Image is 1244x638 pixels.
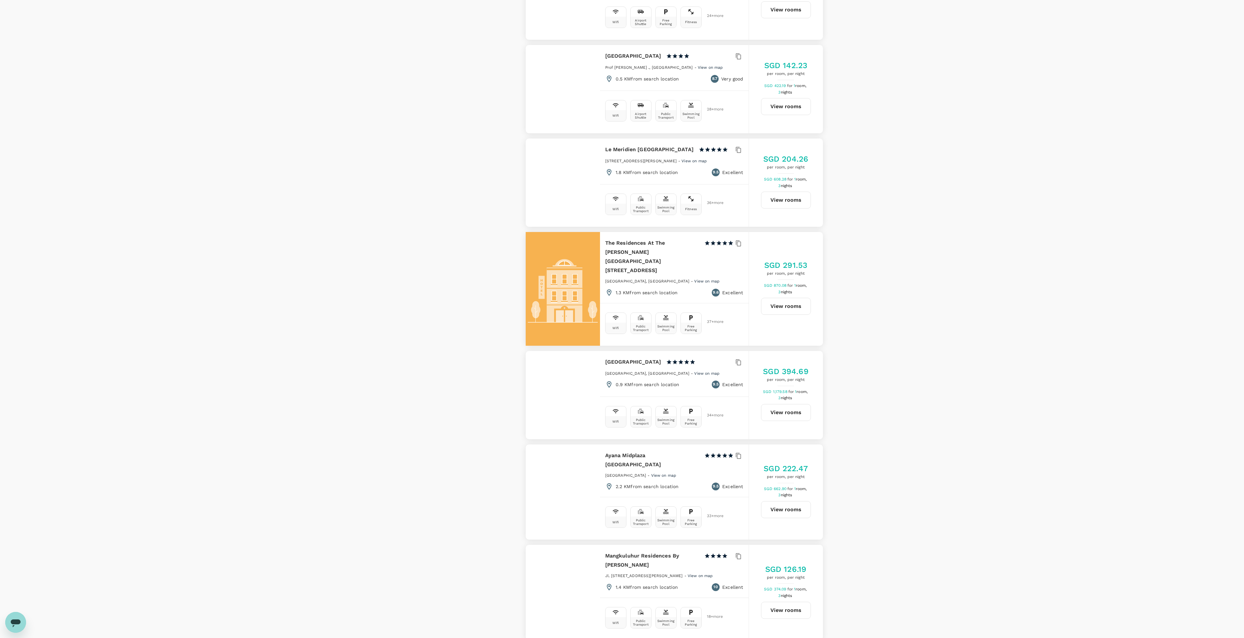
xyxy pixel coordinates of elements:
div: Wifi [612,114,619,117]
div: Free Parking [682,518,700,526]
span: SGD 870.08 [764,283,788,288]
span: - [691,279,694,283]
span: View on map [694,279,720,283]
span: per room, per night [764,270,808,277]
span: 9.6 [713,289,718,296]
a: View on map [698,65,723,70]
span: room, [795,83,806,88]
a: View rooms [761,298,811,315]
span: per room, per night [765,574,807,581]
span: - [691,371,694,376]
span: 9.5 [713,381,718,388]
div: Airport Shuttle [632,112,650,119]
div: Public Transport [657,112,675,119]
span: 34 + more [707,413,717,417]
span: View on map [681,159,707,163]
span: - [684,573,688,578]
p: Very good [721,76,743,82]
span: for [787,587,794,591]
span: 10 [713,584,718,590]
div: Wifi [612,520,619,524]
div: Public Transport [632,206,650,213]
span: 3 [778,493,793,497]
span: 33 + more [707,514,717,518]
div: Wifi [612,326,619,330]
span: 9.5 [713,169,718,176]
p: 1.8 KM from search location [616,169,678,176]
span: 8.7 [712,76,717,82]
span: for [787,177,794,181]
h5: SGD 222.47 [764,463,808,474]
div: Public Transport [632,418,650,425]
span: 28 + more [707,107,717,111]
h5: SGD 126.19 [765,564,807,574]
span: nights [781,290,792,294]
span: 1 [794,177,808,181]
p: 1.3 KM from search location [616,289,678,296]
span: 3 [778,183,793,188]
span: 1 [794,283,808,288]
span: 18 + more [707,615,717,619]
div: Free Parking [657,19,675,26]
h6: Mangkuluhur Residences By [PERSON_NAME] [605,551,699,570]
div: Swimming Pool [657,325,675,332]
iframe: Button to launch messaging window [5,612,26,633]
a: View on map [694,278,720,283]
p: Excellent [722,169,743,176]
span: [GEOGRAPHIC_DATA] [605,473,646,478]
div: Swimming Pool [657,518,675,526]
p: 2.2 KM from search location [616,483,679,490]
span: 1 [794,83,807,88]
span: - [648,473,651,478]
p: 1.4 KM from search location [616,584,678,590]
span: per room, per night [763,164,809,171]
span: Jl. [STREET_ADDRESS][PERSON_NAME] [605,573,683,578]
span: for [787,486,794,491]
p: Excellent [722,381,743,388]
h5: SGD 204.26 [763,154,809,164]
div: Fitness [685,207,697,211]
span: [STREET_ADDRESS][PERSON_NAME] [605,159,677,163]
span: room, [796,283,807,288]
span: 3 [778,396,793,400]
a: View rooms [761,602,811,619]
button: View rooms [761,404,811,421]
span: for [787,83,794,88]
h5: SGD 394.69 [763,366,809,377]
span: View on map [694,371,720,376]
a: View on map [694,370,720,376]
a: View on map [681,158,707,163]
span: 1 [794,587,808,591]
a: View on map [688,573,713,578]
div: Swimming Pool [657,418,675,425]
span: Prof [PERSON_NAME] ., [GEOGRAPHIC_DATA] [605,65,693,70]
span: 37 + more [707,320,717,324]
h6: [GEOGRAPHIC_DATA] [605,51,661,61]
div: Swimming Pool [682,112,700,119]
div: Free Parking [682,619,700,626]
div: Public Transport [632,325,650,332]
button: View rooms [761,98,811,115]
span: [GEOGRAPHIC_DATA], [GEOGRAPHIC_DATA] [605,279,689,283]
span: per room, per night [764,71,808,77]
span: View on map [651,473,677,478]
span: [GEOGRAPHIC_DATA], [GEOGRAPHIC_DATA] [605,371,689,376]
h5: SGD 142.23 [764,60,808,71]
span: 3 [778,290,793,294]
span: 1 [794,486,808,491]
span: 3 [778,90,793,94]
div: Public Transport [632,518,650,526]
div: Airport Shuttle [632,19,650,26]
div: Wifi [612,621,619,625]
span: 36 + more [707,201,717,205]
div: Wifi [612,20,619,24]
span: 24 + more [707,14,717,18]
div: Fitness [685,20,697,24]
p: Excellent [722,483,743,490]
a: View rooms [761,1,811,18]
p: 0.5 KM from search location [616,76,679,82]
